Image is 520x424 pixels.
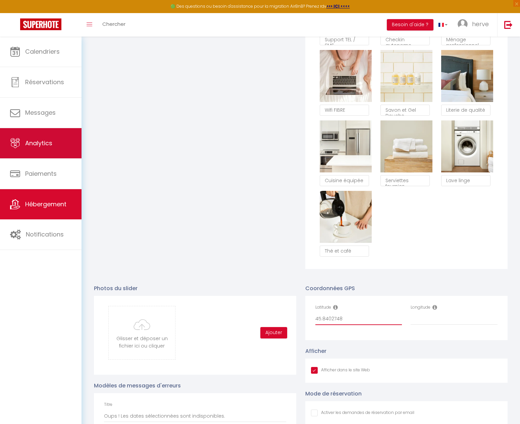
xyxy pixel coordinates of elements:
label: Longitude [411,304,430,311]
label: Afficher [305,347,326,355]
img: Super Booking [20,18,61,30]
span: Hébergement [25,200,66,208]
a: Chercher [97,13,131,37]
button: Ajouter [260,327,287,338]
span: Réservations [25,78,64,86]
p: Photos du slider [94,284,296,293]
img: logout [504,20,513,29]
span: Notifications [26,230,64,238]
label: Titre [104,402,112,408]
a: >>> ICI <<<< [326,3,350,9]
span: Messages [25,108,56,117]
label: Latitude [315,304,331,311]
span: Chercher [102,20,125,28]
span: Analytics [25,139,52,147]
label: Modèles de messages d'erreurs [94,381,181,390]
img: ... [458,19,468,29]
label: Mode de réservation [305,389,362,398]
label: Coordonnées GPS [305,284,355,293]
span: herve [472,20,489,28]
button: Besoin d'aide ? [387,19,433,31]
span: Paiements [25,169,57,178]
span: Calendriers [25,47,60,56]
a: ... herve [453,13,497,37]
